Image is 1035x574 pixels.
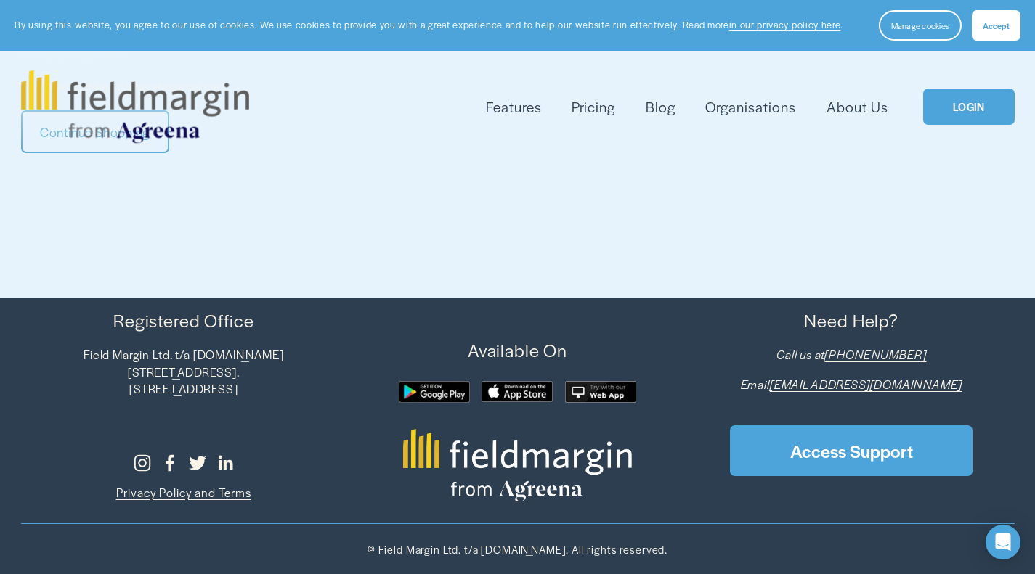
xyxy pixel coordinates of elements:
[824,346,926,363] em: [PHONE_NUMBER]
[689,308,1015,334] p: Need Help?
[983,20,1010,31] span: Accept
[730,425,973,476] a: Access Support
[879,10,962,41] button: Manage cookies
[572,95,615,119] a: Pricing
[741,376,770,393] em: Email
[923,89,1014,126] a: LOGIN
[116,484,251,501] a: Privacy Policy and Terms
[21,308,347,334] p: Registered Office
[21,346,347,398] p: Field Margin Ltd. t/a [DOMAIN_NAME] [STREET_ADDRESS]. [STREET_ADDRESS]
[134,454,151,472] a: Instagram
[21,542,1015,557] p: © Field Margin Ltd. t/a [DOMAIN_NAME]. All rights reserved.
[770,376,962,393] a: [EMAIL_ADDRESS][DOMAIN_NAME]
[986,525,1020,559] div: Open Intercom Messenger
[729,18,841,31] a: in our privacy policy here
[354,337,681,364] p: Available On
[972,10,1020,41] button: Accept
[21,70,249,143] img: fieldmargin.com
[161,454,179,472] a: Facebook
[770,376,962,393] em: [EMAIL_ADDRESS][DOMAIN_NAME]
[705,95,796,119] a: Organisations
[116,484,251,501] span: Privacy Policy and Terms
[824,346,926,364] a: [PHONE_NUMBER]
[486,95,542,119] a: folder dropdown
[776,346,825,363] em: Call us at
[15,18,843,32] p: By using this website, you agree to our use of cookies. We use cookies to provide you with a grea...
[827,95,888,119] a: About Us
[189,454,206,472] a: Twitter
[891,20,949,31] span: Manage cookies
[486,97,542,118] span: Features
[646,95,675,119] a: Blog
[216,454,234,472] a: LinkedIn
